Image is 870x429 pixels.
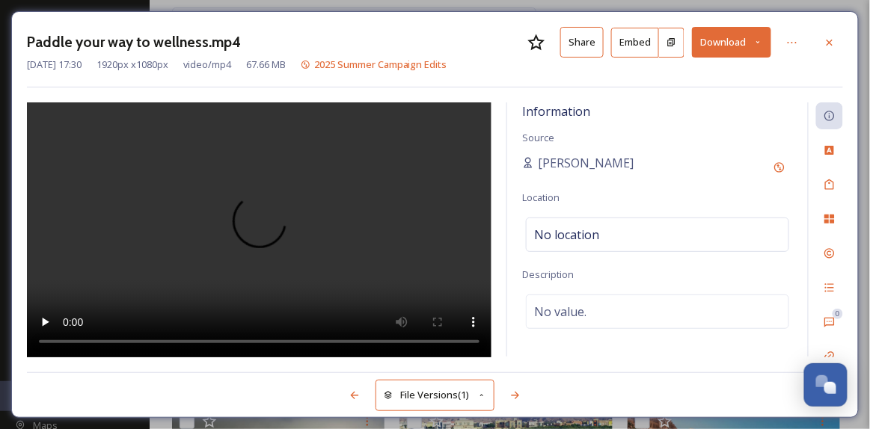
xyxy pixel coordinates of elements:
span: 67.66 MB [246,58,286,72]
h3: Paddle your way to wellness.mp4 [27,31,241,53]
button: Share [560,27,604,58]
span: Location [522,191,560,204]
span: video/mp4 [183,58,231,72]
button: Open Chat [804,363,848,407]
span: [PERSON_NAME] [538,154,634,172]
span: Description [522,268,574,281]
span: No location [534,226,599,244]
div: 0 [833,309,843,319]
span: Information [522,103,590,120]
button: Embed [611,28,659,58]
span: Source [522,131,554,144]
span: [DATE] 17:30 [27,58,82,72]
button: Download [692,27,771,58]
span: 2025 Summer Campaign Edits [314,58,447,71]
button: File Versions(1) [376,380,495,410]
span: No value. [534,303,586,321]
span: 1920 px x 1080 px [97,58,168,72]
